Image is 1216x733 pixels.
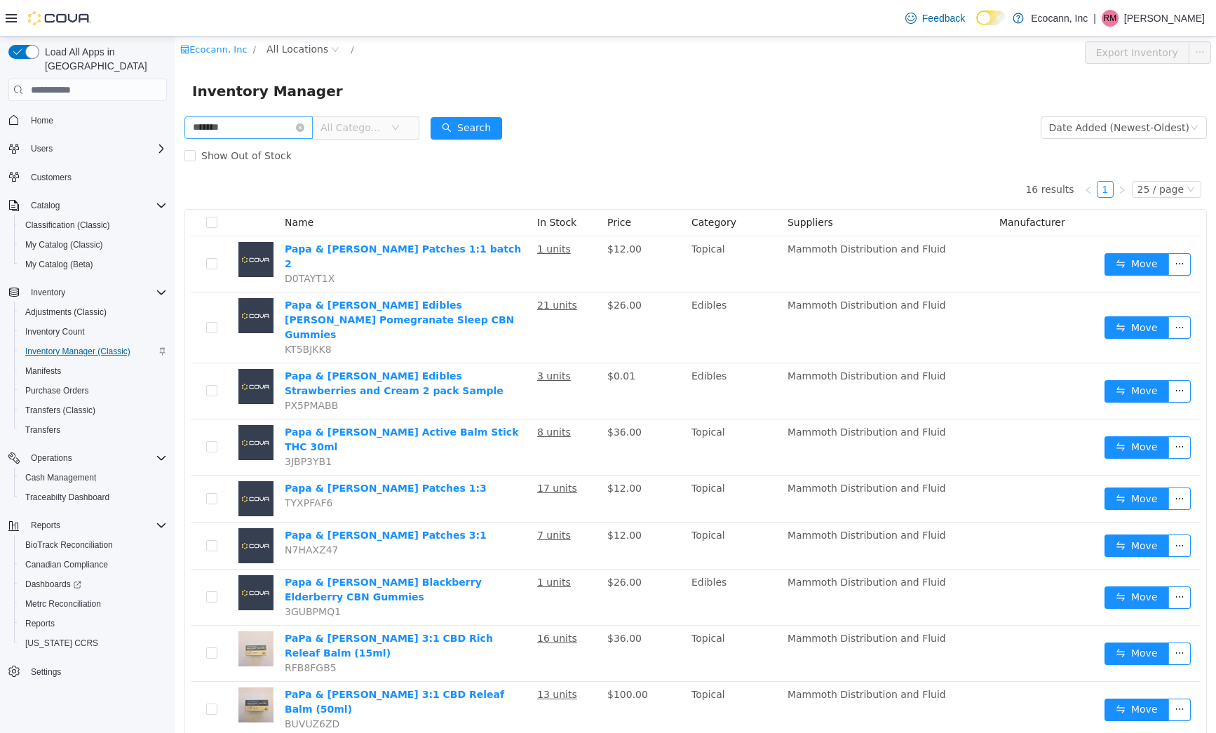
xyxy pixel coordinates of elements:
img: Papa & Barkley Patches 1:1 batch 2 placeholder [63,206,98,241]
span: Transfers (Classic) [25,405,95,416]
button: icon: swapMove [929,550,994,572]
u: 21 units [362,263,402,274]
a: Cash Management [20,469,102,486]
span: Inventory [31,287,65,298]
span: BioTrack Reconciliation [20,537,167,553]
a: Home [25,112,59,129]
span: Customers [31,172,72,183]
button: Operations [25,450,78,466]
button: [US_STATE] CCRS [14,633,173,653]
a: Settings [25,664,67,680]
td: Topical [511,486,607,533]
span: Reports [20,615,167,632]
button: icon: swapMove [929,344,994,366]
button: icon: swapMove [929,451,994,473]
span: PX5PMABB [109,363,163,375]
u: 7 units [362,493,396,504]
a: My Catalog (Beta) [20,256,99,273]
button: BioTrack Reconciliation [14,535,173,555]
span: Transfers [20,422,167,438]
a: BioTrack Reconciliation [20,537,119,553]
button: Manifests [14,361,173,381]
span: Dashboards [20,576,167,593]
li: Previous Page [905,144,921,161]
button: Users [3,139,173,159]
span: Manifests [25,365,61,377]
td: Edibles [511,256,607,327]
button: Purchase Orders [14,381,173,401]
span: Reports [25,618,55,629]
span: $12.00 [432,207,466,218]
a: Inventory Count [20,323,90,340]
span: / [175,8,178,18]
span: Manifests [20,363,167,379]
span: Purchase Orders [25,385,89,396]
span: Adjustments (Classic) [25,307,107,318]
a: Customers [25,169,77,186]
span: Mammoth Distribution and Fluid [612,493,771,504]
span: / [78,8,81,18]
button: Inventory [25,284,71,301]
button: Inventory [3,283,173,302]
button: icon: swapMove [929,400,994,422]
p: [PERSON_NAME] [1124,10,1205,27]
img: Papa & Barkley Patches 1:3 placeholder [63,445,98,480]
button: Transfers [14,420,173,440]
span: BUVUZ6ZD [109,682,164,693]
img: Papa & Barkley Blackberry Elderberry CBN Gummies placeholder [63,539,98,574]
span: N7HAXZ47 [109,508,163,519]
span: TYXPFAF6 [109,461,157,472]
span: Traceabilty Dashboard [25,492,109,503]
button: Operations [3,448,173,468]
a: Papa & [PERSON_NAME] Active Balm Stick THC 30ml [109,390,343,416]
button: Users [25,140,58,157]
button: icon: ellipsis [993,606,1015,628]
button: icon: ellipsis [1013,5,1036,27]
a: Papa & [PERSON_NAME] Blackberry Elderberry CBN Gummies [109,540,306,566]
span: Users [25,140,167,157]
span: In Stock [362,180,401,191]
span: RM [1104,10,1117,27]
a: Dashboards [20,576,87,593]
u: 1 units [362,540,396,551]
td: Topical [511,439,607,486]
span: Inventory Manager (Classic) [20,343,167,360]
a: icon: shopEcocann, Inc [5,8,72,18]
span: $36.00 [432,390,466,401]
span: My Catalog (Beta) [20,256,167,273]
span: Reports [25,517,167,534]
span: Transfers (Classic) [20,402,167,419]
a: Inventory Manager (Classic) [20,343,136,360]
u: 17 units [362,446,402,457]
button: Settings [3,661,173,682]
p: Ecocann, Inc [1031,10,1088,27]
span: Operations [31,452,72,464]
i: icon: close-circle [121,87,129,95]
span: Cash Management [25,472,96,483]
i: icon: down [216,87,224,97]
span: Customers [25,168,167,186]
a: Manifests [20,363,67,379]
button: Catalog [25,197,65,214]
a: Traceabilty Dashboard [20,489,115,506]
button: My Catalog (Classic) [14,235,173,255]
span: $26.00 [432,263,466,274]
span: 3JBP3YB1 [109,419,156,431]
span: My Catalog (Beta) [25,259,93,270]
span: Purchase Orders [20,382,167,399]
span: $0.01 [432,334,460,345]
a: Metrc Reconciliation [20,596,107,612]
a: Papa & [PERSON_NAME] Patches 1:1 batch 2 [109,207,346,233]
a: My Catalog (Classic) [20,236,109,253]
button: Export Inventory [910,5,1014,27]
span: Mammoth Distribution and Fluid [612,390,771,401]
span: Adjustments (Classic) [20,304,167,321]
a: 1 [922,145,938,161]
span: Mammoth Distribution and Fluid [612,596,771,607]
span: Feedback [922,11,965,25]
a: Purchase Orders [20,382,95,399]
i: icon: down [1015,87,1023,97]
button: Reports [14,614,173,633]
button: icon: ellipsis [993,550,1015,572]
p: | [1093,10,1096,27]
